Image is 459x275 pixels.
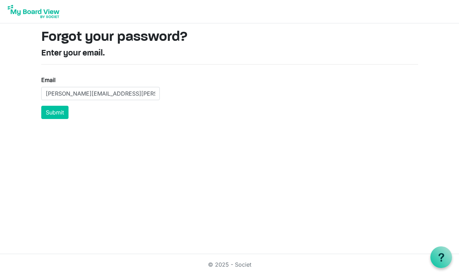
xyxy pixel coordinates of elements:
[41,106,69,119] button: Submit
[6,3,62,20] img: My Board View Logo
[41,29,418,46] h1: Forgot your password?
[41,49,418,59] h4: Enter your email.
[208,261,251,268] a: © 2025 - Societ
[41,76,56,84] label: Email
